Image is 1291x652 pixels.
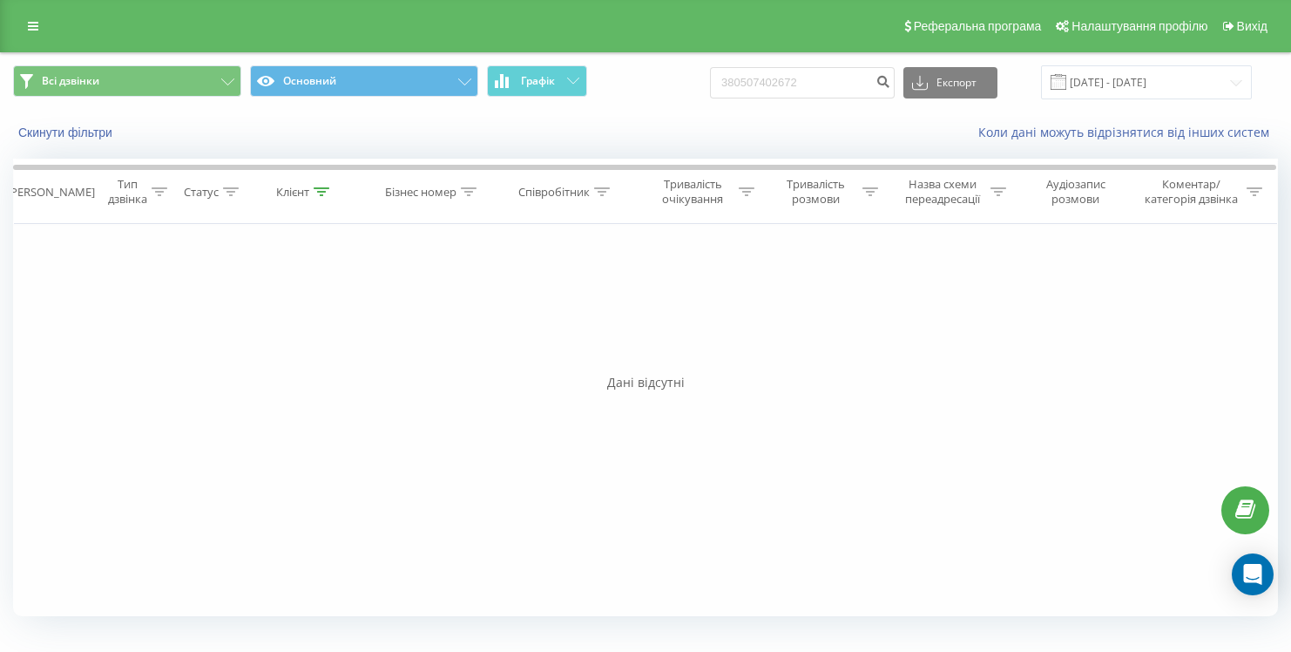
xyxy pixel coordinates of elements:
[1026,177,1125,207] div: Аудіозапис розмови
[914,19,1042,33] span: Реферальна програма
[774,177,858,207] div: Тривалість розмови
[13,125,121,140] button: Скинути фільтри
[518,185,590,200] div: Співробітник
[1232,554,1274,595] div: Open Intercom Messenger
[385,185,456,200] div: Бізнес номер
[13,374,1278,391] div: Дані відсутні
[276,185,309,200] div: Клієнт
[13,65,241,97] button: Всі дзвінки
[521,75,555,87] span: Графік
[710,67,895,98] input: Пошук за номером
[1071,19,1207,33] span: Налаштування профілю
[1237,19,1267,33] span: Вихід
[487,65,587,97] button: Графік
[978,124,1278,140] a: Коли дані можуть відрізнятися вiд інших систем
[898,177,986,207] div: Назва схеми переадресації
[184,185,219,200] div: Статус
[42,74,99,88] span: Всі дзвінки
[651,177,734,207] div: Тривалість очікування
[7,185,95,200] div: [PERSON_NAME]
[108,177,147,207] div: Тип дзвінка
[1140,177,1242,207] div: Коментар/категорія дзвінка
[903,67,997,98] button: Експорт
[250,65,478,97] button: Основний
